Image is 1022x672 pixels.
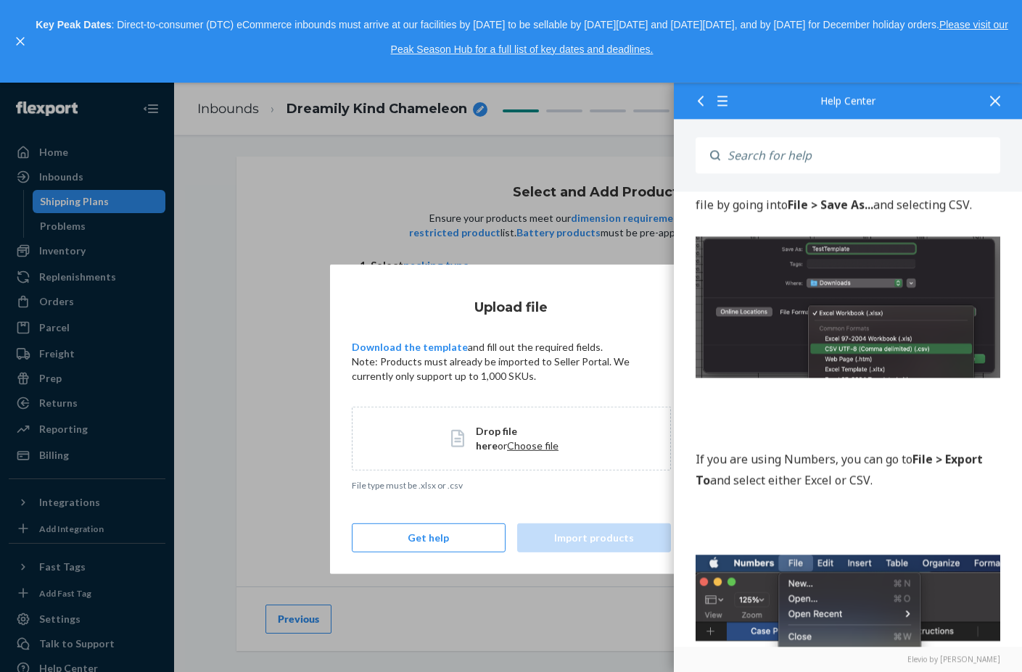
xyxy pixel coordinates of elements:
p: Once you've selected your packing type, you can choose to search and add products or Import produ... [22,526,326,610]
span: Choose file [507,439,559,451]
p: First, you must select Case-packed products or Individual products, depending on what you send in... [22,379,326,505]
span: or [498,439,507,451]
p: This article covers how to Import products through a spreadsheet when creating a shipping plan. [22,72,326,114]
span: We only support a maximum of 1000 products per shipping plan created in Seller Portal, and 3000 p... [22,276,325,354]
button: Import products [517,523,671,552]
a: . [83,486,86,502]
p: and fill out the required fields. [352,339,671,354]
input: Search [720,137,1000,173]
div: Help Center [696,96,1000,106]
h2: Overview [22,178,326,204]
p: : Direct-to-consumer (DTC) eCommerce inbounds must arrive at our facilities by [DATE] to be sella... [35,13,1009,62]
a: Please visit our Peak Season Hub for a full list of key dates and deadlines. [391,19,1008,55]
p: When you create an inbound, the first screen will ask you to Select and add products. On this ste... [22,211,326,357]
h1: Import Products [22,135,326,163]
strong: Upload File [40,591,104,607]
h4: Upload file [352,297,671,316]
p: Note: Products must already be imported to Seller Portal. We currently only support up to 1,000 S... [352,354,671,383]
a: Case-Pack vs. Individual Product [41,444,217,460]
span: Drop file here [476,424,517,451]
a: Download the template [352,340,468,352]
button: Get help [352,523,506,552]
button: close, [13,34,28,49]
strong: Key Peak Dates [36,19,111,30]
a: Elevio by [PERSON_NAME] [696,655,1000,665]
button: Close [670,271,685,287]
div: 599 How to Bulk Upload Products [22,29,326,54]
p: File type must be .xlsx or .csv [352,478,671,491]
